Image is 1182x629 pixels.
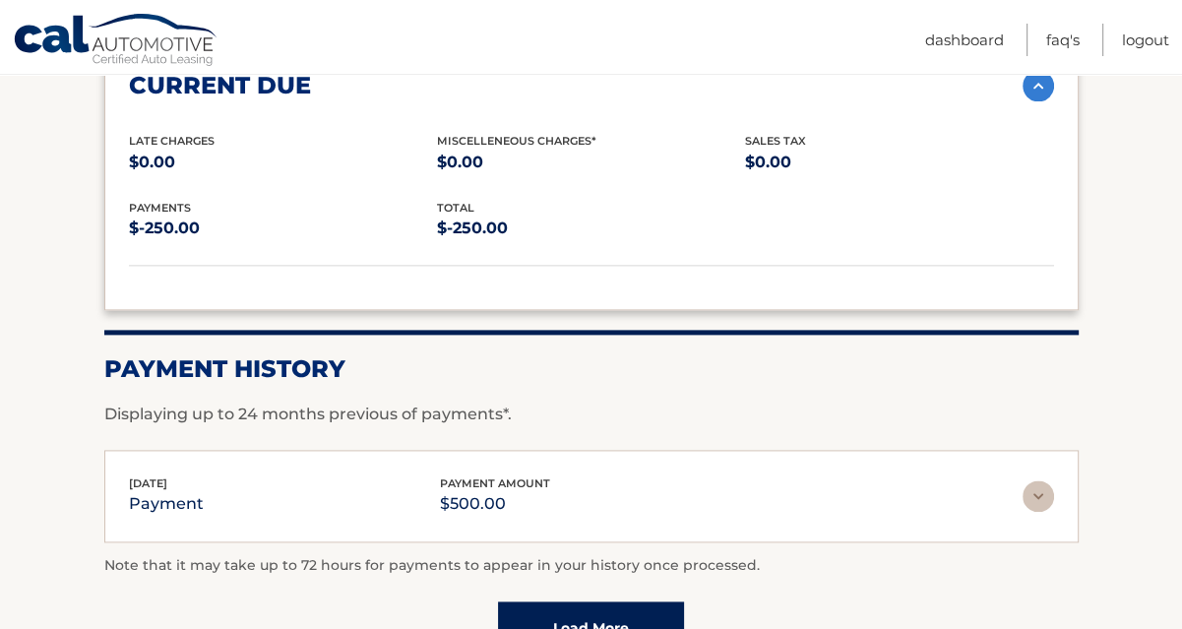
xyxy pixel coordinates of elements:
[129,134,215,148] span: Late Charges
[104,554,1079,578] p: Note that it may take up to 72 hours for payments to appear in your history once processed.
[1046,24,1080,56] a: FAQ's
[129,476,167,490] span: [DATE]
[104,354,1079,384] h2: Payment History
[129,490,204,518] p: payment
[440,476,550,490] span: payment amount
[104,403,1079,426] p: Displaying up to 24 months previous of payments*.
[129,201,191,215] span: payments
[13,13,219,70] a: Cal Automotive
[129,215,437,242] p: $-250.00
[129,149,437,176] p: $0.00
[437,149,745,176] p: $0.00
[129,71,311,100] h2: current due
[1023,70,1054,101] img: accordion-active.svg
[925,24,1004,56] a: Dashboard
[1023,480,1054,512] img: accordion-rest.svg
[437,134,596,148] span: Miscelleneous Charges*
[437,201,474,215] span: total
[440,490,550,518] p: $500.00
[745,134,806,148] span: Sales Tax
[1122,24,1169,56] a: Logout
[437,215,745,242] p: $-250.00
[745,149,1053,176] p: $0.00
